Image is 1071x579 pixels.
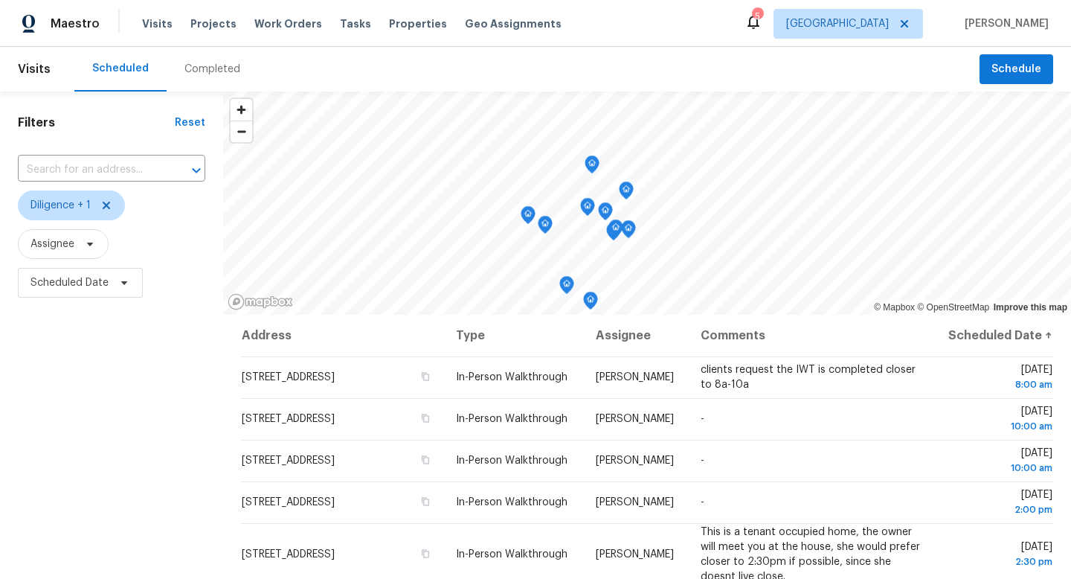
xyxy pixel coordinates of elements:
span: In-Person Walkthrough [456,455,567,466]
span: In-Person Walkthrough [456,549,567,560]
div: Map marker [598,202,613,225]
span: [STREET_ADDRESS] [242,497,335,508]
a: Mapbox [874,302,915,313]
div: Map marker [559,276,574,299]
div: Reset [175,115,205,130]
div: Map marker [585,156,599,179]
span: Properties [389,16,447,31]
span: In-Person Walkthrough [456,372,567,383]
span: [DATE] [945,365,1052,392]
h1: Filters [18,115,175,130]
span: Geo Assignments [465,16,562,31]
div: Map marker [619,182,634,205]
div: Map marker [521,206,535,229]
span: [STREET_ADDRESS] [242,414,335,424]
span: - [701,455,704,466]
span: - [701,497,704,508]
button: Copy Address [419,370,432,383]
button: Copy Address [419,495,432,508]
button: Schedule [980,54,1053,85]
span: Scheduled Date [30,275,109,290]
canvas: Map [223,92,1071,315]
span: [PERSON_NAME] [596,497,674,508]
div: Map marker [538,216,553,239]
span: Zoom out [231,121,252,142]
span: clients request the IWT is completed closer to 8a-10a [701,365,916,390]
span: Work Orders [254,16,322,31]
a: OpenStreetMap [917,302,989,313]
span: [PERSON_NAME] [596,455,674,466]
span: - [701,414,704,424]
span: [STREET_ADDRESS] [242,549,335,560]
span: In-Person Walkthrough [456,497,567,508]
div: Map marker [606,223,621,246]
div: 2:30 pm [945,554,1052,569]
span: Visits [142,16,173,31]
th: Scheduled Date ↑ [933,315,1053,356]
a: Mapbox homepage [228,293,293,310]
button: Zoom in [231,99,252,121]
div: 5 [752,9,762,24]
button: Open [186,160,207,181]
span: Maestro [51,16,100,31]
button: Copy Address [419,453,432,467]
div: Scheduled [92,61,149,76]
span: [STREET_ADDRESS] [242,372,335,383]
span: [DATE] [945,448,1052,476]
span: Projects [190,16,237,31]
span: [PERSON_NAME] [959,16,1049,31]
th: Comments [689,315,933,356]
th: Type [444,315,584,356]
div: 10:00 am [945,461,1052,476]
div: 8:00 am [945,377,1052,392]
span: [DATE] [945,406,1052,434]
button: Copy Address [419,547,432,560]
th: Address [241,315,444,356]
span: [DATE] [945,490,1052,517]
div: 2:00 pm [945,502,1052,517]
span: [PERSON_NAME] [596,372,674,383]
button: Copy Address [419,412,432,425]
span: In-Person Walkthrough [456,414,567,424]
span: Tasks [340,19,371,29]
span: [PERSON_NAME] [596,414,674,424]
a: Improve this map [994,302,1067,313]
span: [PERSON_NAME] [596,549,674,560]
span: Schedule [991,60,1041,79]
div: Map marker [608,220,623,243]
div: Map marker [583,292,598,315]
button: Zoom out [231,121,252,142]
span: Visits [18,53,51,86]
span: [STREET_ADDRESS] [242,455,335,466]
span: Assignee [30,237,74,252]
div: Completed [184,62,240,77]
div: Map marker [580,198,595,221]
span: [DATE] [945,542,1052,569]
span: Diligence + 1 [30,198,91,213]
div: 10:00 am [945,419,1052,434]
span: [GEOGRAPHIC_DATA] [786,16,889,31]
th: Assignee [584,315,689,356]
input: Search for an address... [18,159,164,182]
div: Map marker [621,220,636,243]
